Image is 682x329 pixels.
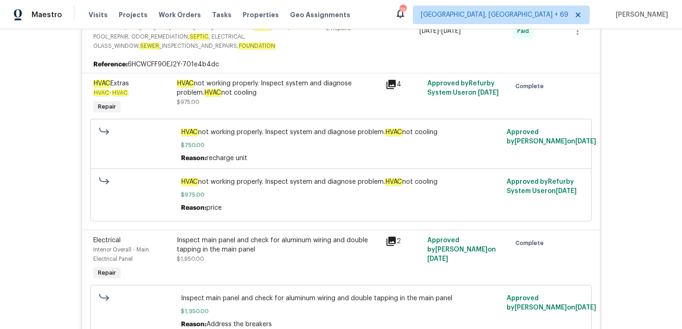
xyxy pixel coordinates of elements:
[427,80,499,96] span: Approved by Refurby System User on
[93,23,326,51] span: HANDYMAN, BRN_AND_LRR, [PERSON_NAME], COUNTERTOP, , POOL, POOL_REPAIR, ODOR_REMEDIATION, , ELECTR...
[386,236,422,247] div: 2
[290,10,350,19] span: Geo Assignments
[82,56,600,73] div: 6HCWCFF90EJ2Y-701e4b4dc
[93,90,109,96] em: HVAC
[419,26,461,36] span: -
[159,10,201,19] span: Work Orders
[507,295,596,311] span: Approved by [PERSON_NAME] on
[515,82,547,91] span: Complete
[206,321,272,328] span: Address the breakers
[181,128,502,137] span: not working properly. Inspect system and diagnose problem. not cooling
[93,90,128,96] span: -
[181,205,206,211] span: Reason:
[427,237,496,262] span: Approved by [PERSON_NAME] on
[93,80,129,87] span: Extras
[212,12,232,18] span: Tasks
[94,268,120,277] span: Repair
[206,205,222,211] span: price
[93,237,121,244] span: Electrical
[177,236,380,254] div: Inspect main panel and check for aluminum wiring and double tapping in the main panel
[32,10,62,19] span: Maestro
[93,247,149,262] span: Interior Overall - Main Electrical Panel
[177,79,380,97] div: not working properly. Inspect system and diagnose problem. not cooling
[89,10,108,19] span: Visits
[177,99,199,105] span: $975.00
[140,43,160,49] em: SEWER
[517,26,533,36] span: Paid
[177,80,194,87] em: HVAC
[238,43,276,49] em: FOUNDATION
[177,256,204,262] span: $1,950.00
[112,90,128,96] em: HVAC
[612,10,668,19] span: [PERSON_NAME]
[575,304,596,311] span: [DATE]
[243,10,279,19] span: Properties
[181,129,198,136] em: HVAC
[575,138,596,145] span: [DATE]
[421,10,568,19] span: [GEOGRAPHIC_DATA], [GEOGRAPHIC_DATA] + 69
[556,188,577,194] span: [DATE]
[119,10,148,19] span: Projects
[385,178,402,186] em: HVAC
[181,294,502,303] span: Inspect main panel and check for aluminum wiring and double tapping in the main panel
[507,129,596,145] span: Approved by [PERSON_NAME] on
[181,155,206,161] span: Reason:
[478,90,499,96] span: [DATE]
[93,60,128,69] b: Reference:
[189,33,209,40] em: SEPTIC
[427,256,448,262] span: [DATE]
[399,6,406,15] div: 760
[507,179,577,194] span: Approved by Refurby System User on
[181,178,198,186] em: HVAC
[181,190,502,200] span: $975.00
[181,141,502,150] span: $750.00
[386,79,422,90] div: 4
[441,28,461,34] span: [DATE]
[181,321,206,328] span: Reason:
[206,155,247,161] span: recharge unit
[94,102,120,111] span: Repair
[181,307,502,316] span: $1,950.00
[204,89,221,97] em: HVAC
[385,129,402,136] em: HVAC
[181,177,502,187] span: not working properly. Inspect system and diagnose problem. not cooling
[93,80,110,87] em: HVAC
[419,28,439,34] span: [DATE]
[515,239,547,248] span: Complete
